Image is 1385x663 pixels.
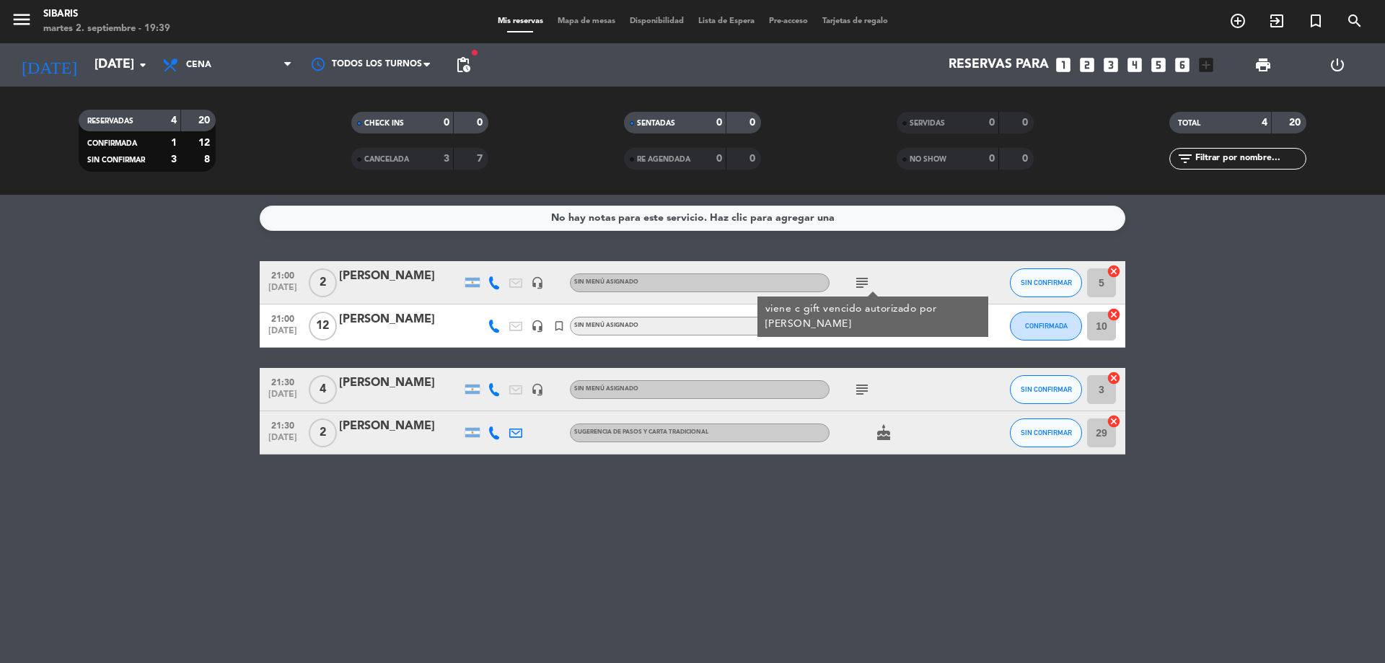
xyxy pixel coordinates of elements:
[853,274,871,291] i: subject
[1194,151,1306,167] input: Filtrar por nombre...
[309,375,337,404] span: 4
[1102,56,1120,74] i: looks_3
[470,48,479,57] span: fiber_manual_record
[1010,418,1082,447] button: SIN CONFIRMAR
[134,56,151,74] i: arrow_drop_down
[1125,56,1144,74] i: looks_4
[339,417,462,436] div: [PERSON_NAME]
[691,17,762,25] span: Lista de Espera
[364,156,409,163] span: CANCELADA
[1025,322,1068,330] span: CONFIRMADA
[1329,56,1346,74] i: power_settings_new
[265,433,301,449] span: [DATE]
[171,138,177,148] strong: 1
[1010,312,1082,341] button: CONFIRMADA
[1021,385,1072,393] span: SIN CONFIRMAR
[574,429,708,435] span: sugerencia de pasos y carta tradicional
[815,17,895,25] span: Tarjetas de regalo
[716,118,722,128] strong: 0
[309,418,337,447] span: 2
[171,115,177,126] strong: 4
[339,374,462,392] div: [PERSON_NAME]
[198,138,213,148] strong: 12
[265,283,301,299] span: [DATE]
[477,154,485,164] strong: 7
[637,156,690,163] span: RE AGENDADA
[1307,12,1324,30] i: turned_in_not
[309,268,337,297] span: 2
[1054,56,1073,74] i: looks_one
[1177,150,1194,167] i: filter_list
[749,154,758,164] strong: 0
[339,267,462,286] div: [PERSON_NAME]
[265,266,301,283] span: 21:00
[1173,56,1192,74] i: looks_6
[1197,56,1215,74] i: add_box
[553,320,566,333] i: turned_in_not
[1022,118,1031,128] strong: 0
[1300,43,1374,87] div: LOG OUT
[765,302,981,332] div: viene c gift vencido autorizado por [PERSON_NAME]
[1254,56,1272,74] span: print
[1010,375,1082,404] button: SIN CONFIRMAR
[1078,56,1096,74] i: looks_two
[551,210,835,227] div: No hay notas para este servicio. Haz clic para agregar una
[910,120,945,127] span: SERVIDAS
[1178,120,1200,127] span: TOTAL
[43,22,170,36] div: martes 2. septiembre - 19:39
[623,17,691,25] span: Disponibilidad
[339,310,462,329] div: [PERSON_NAME]
[574,386,638,392] span: Sin menú asignado
[531,320,544,333] i: headset_mic
[204,154,213,164] strong: 8
[186,60,211,70] span: Cena
[853,381,871,398] i: subject
[309,312,337,341] span: 12
[910,156,946,163] span: NO SHOW
[87,157,145,164] span: SIN CONFIRMAR
[265,416,301,433] span: 21:30
[87,118,133,125] span: RESERVADAS
[574,322,638,328] span: Sin menú asignado
[1229,12,1246,30] i: add_circle_outline
[749,118,758,128] strong: 0
[716,154,722,164] strong: 0
[1010,268,1082,297] button: SIN CONFIRMAR
[491,17,550,25] span: Mis reservas
[171,154,177,164] strong: 3
[989,118,995,128] strong: 0
[550,17,623,25] span: Mapa de mesas
[531,276,544,289] i: headset_mic
[43,7,170,22] div: sibaris
[477,118,485,128] strong: 0
[87,140,137,147] span: CONFIRMADA
[637,120,675,127] span: SENTADAS
[265,373,301,390] span: 21:30
[1107,264,1121,278] i: cancel
[949,58,1049,72] span: Reservas para
[574,279,638,285] span: Sin menú asignado
[1262,118,1267,128] strong: 4
[1268,12,1285,30] i: exit_to_app
[265,309,301,326] span: 21:00
[11,9,32,30] i: menu
[989,154,995,164] strong: 0
[444,118,449,128] strong: 0
[444,154,449,164] strong: 3
[1022,154,1031,164] strong: 0
[1107,307,1121,322] i: cancel
[531,383,544,396] i: headset_mic
[1289,118,1303,128] strong: 20
[1107,371,1121,385] i: cancel
[875,424,892,442] i: cake
[454,56,472,74] span: pending_actions
[1149,56,1168,74] i: looks_5
[198,115,213,126] strong: 20
[1021,278,1072,286] span: SIN CONFIRMAR
[1346,12,1363,30] i: search
[11,9,32,35] button: menu
[265,326,301,343] span: [DATE]
[364,120,404,127] span: CHECK INS
[11,49,87,81] i: [DATE]
[265,390,301,406] span: [DATE]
